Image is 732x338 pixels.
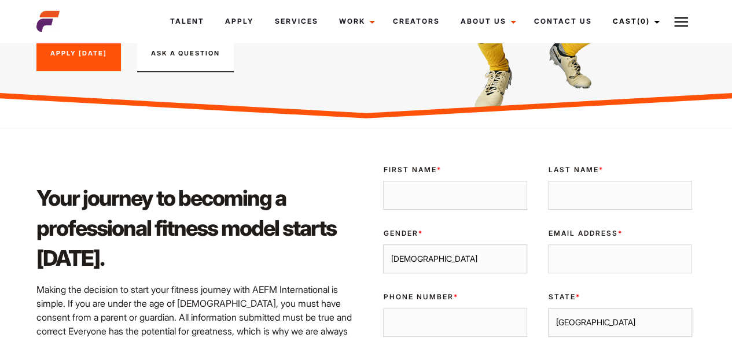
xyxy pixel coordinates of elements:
a: About Us [450,6,523,37]
a: Cast(0) [602,6,667,37]
a: Contact Us [523,6,602,37]
a: Apply [DATE] [36,36,121,72]
label: State [548,292,692,302]
a: Services [264,6,328,37]
button: Ask A Question [137,36,234,73]
a: Work [328,6,382,37]
a: Apply [215,6,264,37]
label: Email Address [548,228,692,239]
a: Talent [160,6,215,37]
label: Phone Number [383,292,527,302]
img: Burger icon [674,15,688,29]
label: First Name [383,165,527,175]
span: (0) [637,17,649,25]
h2: Your journey to becoming a professional fitness model starts [DATE]. [36,183,359,273]
label: Gender [383,228,527,239]
a: Creators [382,6,450,37]
img: cropped-aefm-brand-fav-22-square.png [36,10,60,33]
label: Last Name [548,165,692,175]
